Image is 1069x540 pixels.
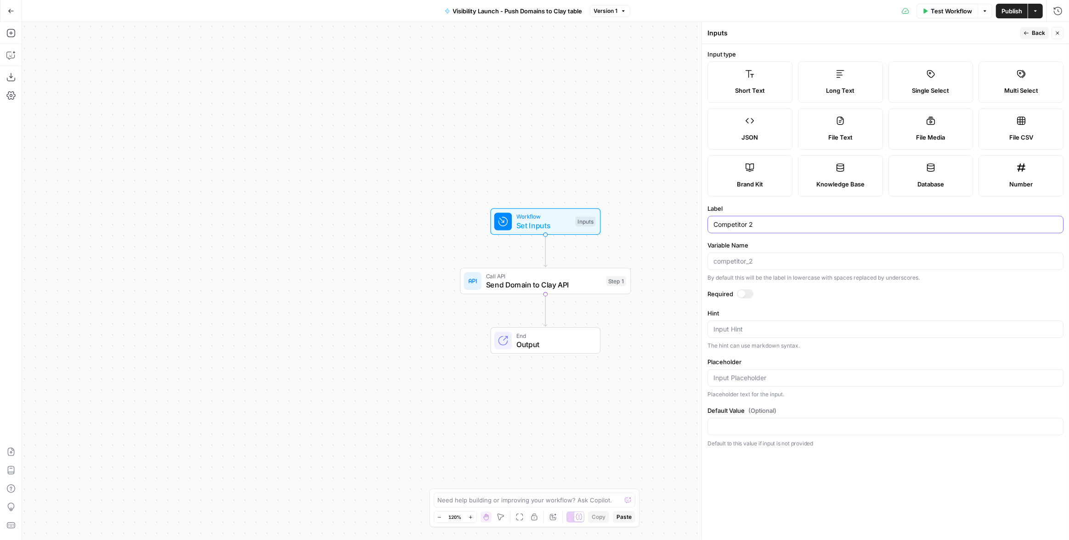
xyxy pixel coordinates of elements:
span: Knowledge Base [816,180,865,189]
div: EndOutput [460,327,631,354]
button: Visibility Launch - Push Domains to Clay table [439,4,588,18]
span: Copy [592,513,605,521]
span: Long Text [826,86,854,95]
div: Inputs [707,28,1017,38]
span: Paste [617,513,632,521]
span: Short Text [735,86,765,95]
label: Hint [707,309,1063,318]
label: Input type [707,50,1063,59]
span: 120% [449,513,462,521]
g: Edge from step_1 to end [544,294,547,326]
p: Default to this value if input is not provided [707,439,1063,448]
button: Test Workflow [916,4,978,18]
div: Call APISend Domain to Clay APIStep 1 [460,268,631,294]
button: Back [1020,27,1049,39]
span: Publish [1001,6,1022,16]
div: Placeholder text for the input. [707,390,1063,399]
span: Set Inputs [516,220,571,231]
button: Copy [588,511,609,523]
div: By default this will be the label in lowercase with spaces replaced by underscores. [707,274,1063,282]
span: File Text [828,133,853,142]
div: Step 1 [606,276,626,286]
span: Output [516,339,591,350]
span: Multi Select [1004,86,1038,95]
span: Database [917,180,944,189]
span: Single Select [912,86,950,95]
span: File CSV [1009,133,1033,142]
input: competitor_2 [713,257,1058,266]
label: Label [707,204,1063,213]
span: JSON [742,133,758,142]
span: Brand Kit [737,180,763,189]
button: Version 1 [590,5,630,17]
button: Publish [996,4,1028,18]
button: Paste [613,511,635,523]
g: Edge from start to step_1 [544,235,547,267]
span: Number [1009,180,1033,189]
label: Variable Name [707,241,1063,250]
label: Placeholder [707,357,1063,366]
input: Input Label [713,220,1058,229]
span: Send Domain to Clay API [486,279,602,290]
div: The hint can use markdown syntax. [707,342,1063,350]
span: Version 1 [594,7,618,15]
span: Call API [486,272,602,281]
span: File Media [916,133,945,142]
span: (Optional) [748,406,776,415]
label: Required [707,289,1063,298]
span: Test Workflow [931,6,972,16]
div: Inputs [575,217,595,227]
span: Workflow [516,212,571,221]
label: Default Value [707,406,1063,415]
span: Visibility Launch - Push Domains to Clay table [453,6,583,16]
span: End [516,331,591,340]
div: WorkflowSet InputsInputs [460,208,631,235]
span: Back [1032,29,1045,37]
input: Input Placeholder [713,373,1058,382]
